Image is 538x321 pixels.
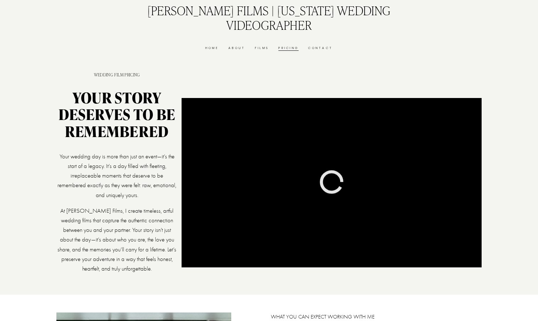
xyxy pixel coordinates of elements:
[271,312,482,321] p: WHAT YOU CAN EXPECT WORKING WITH ME
[308,45,333,51] a: Contact
[59,88,178,141] strong: Your Story Deserves to Be Remembered
[56,206,178,273] p: At [PERSON_NAME] Films, I create timeless, artful wedding films that capture the authentic connec...
[255,45,269,51] a: Films
[56,72,178,77] h1: Wedding Film pricing
[228,45,245,51] a: About
[148,2,390,33] a: [PERSON_NAME] Films | [US_STATE] Wedding Videographer
[56,152,178,200] p: Your wedding day is more than just an event—it’s the start of a legacy. It’s a day filled with fl...
[205,45,219,51] a: Home
[278,45,299,51] a: Pricing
